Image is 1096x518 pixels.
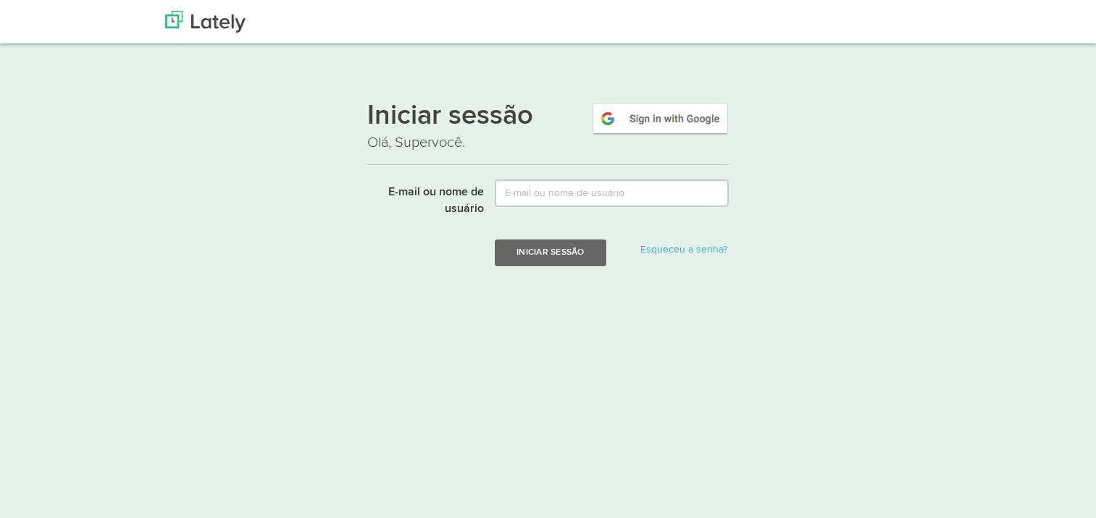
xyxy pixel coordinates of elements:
img: Ultimamente [165,11,246,33]
label: E-mail ou nome de usuário [356,179,485,218]
p: Olá, Supervocê. [367,132,729,153]
button: Iniciar sessão [495,239,606,266]
img: google-signin.png [591,102,729,135]
input: E-mail ou nome de usuário [495,179,729,207]
font: Iniciar sessão [367,103,533,130]
a: Esqueceu a senha? [640,245,727,255]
